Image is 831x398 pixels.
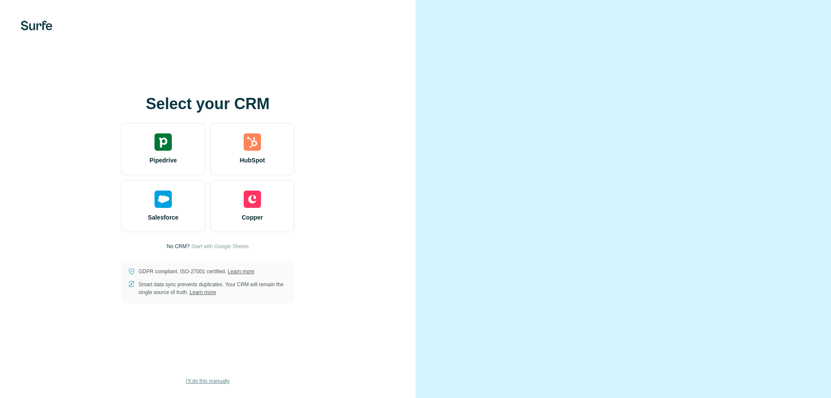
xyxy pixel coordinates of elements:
a: Learn more [190,289,216,295]
img: Surfe's logo [21,21,52,30]
img: pipedrive's logo [155,133,172,151]
img: hubspot's logo [244,133,261,151]
span: Copper [242,213,263,222]
p: Smart data sync prevents duplicates. Your CRM will remain the single source of truth. [138,281,287,296]
img: copper's logo [244,191,261,208]
a: Learn more [228,269,254,275]
span: I’ll do this manually [186,377,229,385]
img: salesforce's logo [155,191,172,208]
span: Pipedrive [149,156,177,165]
span: Salesforce [148,213,179,222]
button: I’ll do this manually [180,375,235,388]
p: GDPR compliant. ISO-27001 certified. [138,268,254,275]
h1: Select your CRM [121,95,294,113]
span: HubSpot [240,156,265,165]
p: No CRM? [167,243,190,250]
button: Start with Google Sheets [191,243,249,250]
